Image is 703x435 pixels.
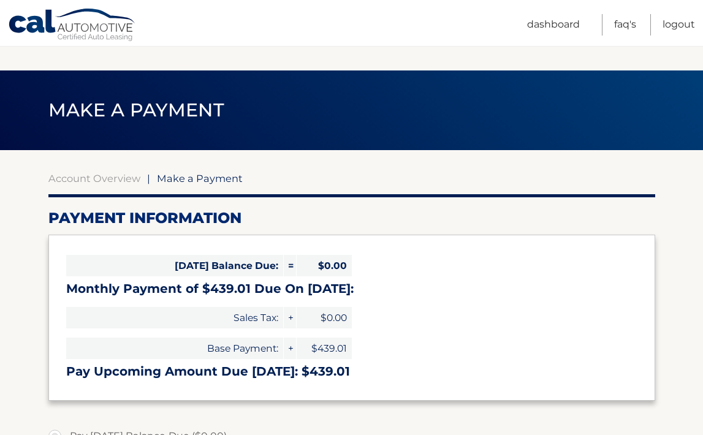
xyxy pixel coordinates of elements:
h2: Payment Information [48,209,655,227]
a: Logout [663,14,695,36]
span: = [284,255,296,276]
span: Make a Payment [48,99,224,121]
span: $0.00 [297,307,352,328]
span: + [284,307,296,328]
span: + [284,338,296,359]
h3: Pay Upcoming Amount Due [DATE]: $439.01 [66,364,637,379]
span: $439.01 [297,338,352,359]
span: | [147,172,150,184]
h3: Monthly Payment of $439.01 Due On [DATE]: [66,281,637,297]
a: Cal Automotive [8,8,137,43]
span: Make a Payment [157,172,243,184]
span: $0.00 [297,255,352,276]
a: Dashboard [527,14,580,36]
span: Sales Tax: [66,307,283,328]
span: [DATE] Balance Due: [66,255,283,276]
a: FAQ's [614,14,636,36]
a: Account Overview [48,172,140,184]
span: Base Payment: [66,338,283,359]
